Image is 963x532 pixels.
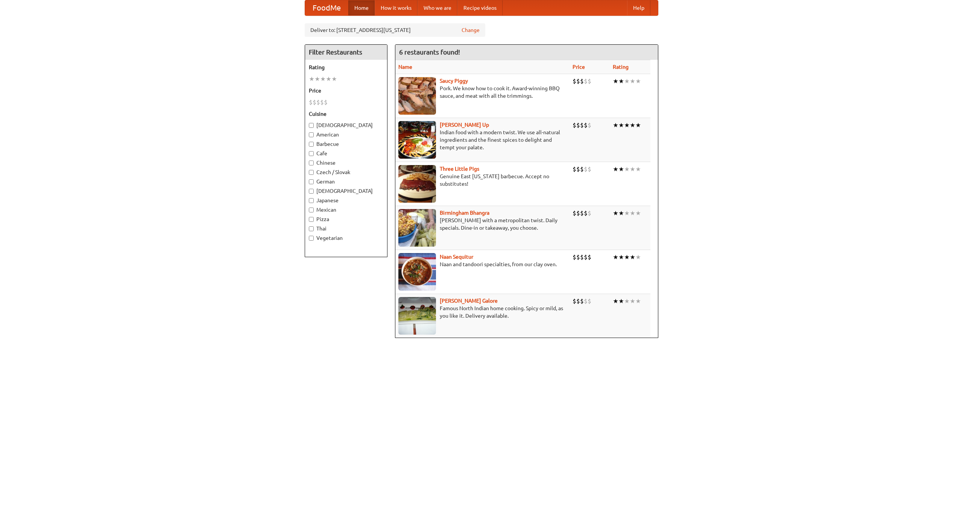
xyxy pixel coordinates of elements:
[630,297,635,305] li: ★
[630,77,635,85] li: ★
[630,253,635,261] li: ★
[624,165,630,173] li: ★
[630,165,635,173] li: ★
[573,77,576,85] li: $
[580,165,584,173] li: $
[580,121,584,129] li: $
[624,77,630,85] li: ★
[613,297,618,305] li: ★
[309,151,314,156] input: Cafe
[309,150,383,157] label: Cafe
[588,297,591,305] li: $
[576,77,580,85] li: $
[618,297,624,305] li: ★
[309,178,383,185] label: German
[588,121,591,129] li: $
[309,189,314,194] input: [DEMOGRAPHIC_DATA]
[309,64,383,71] h5: Rating
[618,165,624,173] li: ★
[309,110,383,118] h5: Cuisine
[316,98,320,106] li: $
[627,0,650,15] a: Help
[309,187,383,195] label: [DEMOGRAPHIC_DATA]
[326,75,331,83] li: ★
[457,0,503,15] a: Recipe videos
[584,77,588,85] li: $
[309,170,314,175] input: Czech / Slovak
[398,209,436,247] img: bhangra.jpg
[305,23,485,37] div: Deliver to: [STREET_ADDRESS][US_STATE]
[309,140,383,148] label: Barbecue
[309,75,314,83] li: ★
[635,77,641,85] li: ★
[624,121,630,129] li: ★
[580,297,584,305] li: $
[440,210,489,216] a: Birmingham Bhangra
[573,209,576,217] li: $
[613,165,618,173] li: ★
[584,209,588,217] li: $
[398,173,567,188] p: Genuine East [US_STATE] barbecue. Accept no substitutes!
[309,234,383,242] label: Vegetarian
[398,261,567,268] p: Naan and tandoori specialties, from our clay oven.
[440,122,489,128] a: [PERSON_NAME] Up
[580,253,584,261] li: $
[309,197,383,204] label: Japanese
[588,77,591,85] li: $
[314,75,320,83] li: ★
[309,217,314,222] input: Pizza
[309,215,383,223] label: Pizza
[588,209,591,217] li: $
[635,209,641,217] li: ★
[635,165,641,173] li: ★
[309,225,383,232] label: Thai
[440,166,479,172] a: Three Little Pigs
[618,121,624,129] li: ★
[613,209,618,217] li: ★
[309,198,314,203] input: Japanese
[576,297,580,305] li: $
[613,121,618,129] li: ★
[630,209,635,217] li: ★
[398,297,436,335] img: currygalore.jpg
[630,121,635,129] li: ★
[584,121,588,129] li: $
[635,121,641,129] li: ★
[635,297,641,305] li: ★
[320,98,324,106] li: $
[309,98,313,106] li: $
[309,206,383,214] label: Mexican
[618,77,624,85] li: ★
[309,121,383,129] label: [DEMOGRAPHIC_DATA]
[398,121,436,159] img: curryup.jpg
[588,165,591,173] li: $
[462,26,480,34] a: Change
[573,165,576,173] li: $
[440,78,468,84] b: Saucy Piggy
[309,161,314,165] input: Chinese
[309,142,314,147] input: Barbecue
[573,253,576,261] li: $
[309,131,383,138] label: American
[618,209,624,217] li: ★
[584,253,588,261] li: $
[576,253,580,261] li: $
[305,0,348,15] a: FoodMe
[580,77,584,85] li: $
[624,209,630,217] li: ★
[584,165,588,173] li: $
[613,77,618,85] li: ★
[398,253,436,291] img: naansequitur.jpg
[440,298,498,304] b: [PERSON_NAME] Galore
[576,165,580,173] li: $
[576,121,580,129] li: $
[309,123,314,128] input: [DEMOGRAPHIC_DATA]
[635,253,641,261] li: ★
[375,0,418,15] a: How it works
[398,305,567,320] p: Famous North Indian home cooking. Spicy or mild, as you like it. Delivery available.
[613,64,629,70] a: Rating
[573,121,576,129] li: $
[309,132,314,137] input: American
[324,98,328,106] li: $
